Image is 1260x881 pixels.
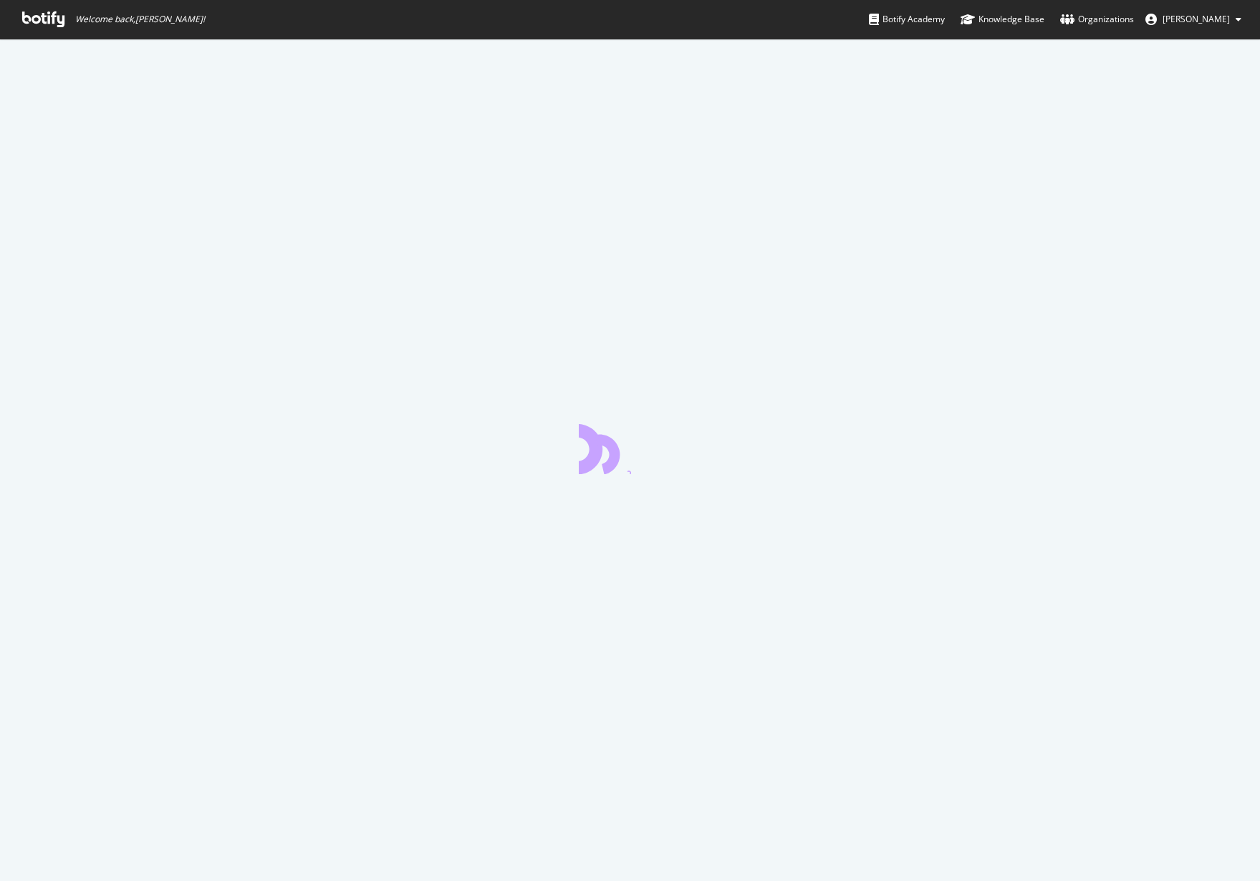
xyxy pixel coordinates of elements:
[75,14,205,25] span: Welcome back, [PERSON_NAME] !
[1163,13,1230,25] span: Thibaud Collignon
[1134,8,1253,31] button: [PERSON_NAME]
[869,12,945,27] div: Botify Academy
[1060,12,1134,27] div: Organizations
[579,423,682,474] div: animation
[961,12,1044,27] div: Knowledge Base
